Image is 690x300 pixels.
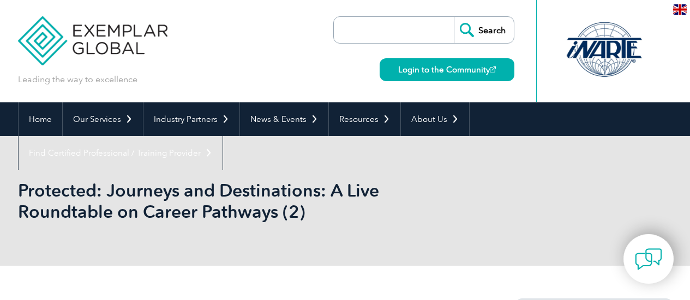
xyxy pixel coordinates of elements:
[401,102,469,136] a: About Us
[19,136,223,170] a: Find Certified Professional / Training Provider
[240,102,328,136] a: News & Events
[673,4,687,15] img: en
[18,74,137,85] p: Leading the way to excellence
[329,102,400,136] a: Resources
[143,102,239,136] a: Industry Partners
[63,102,143,136] a: Our Services
[380,58,514,81] a: Login to the Community
[19,102,62,136] a: Home
[635,246,662,273] img: contact-chat.png
[454,17,514,43] input: Search
[490,66,496,72] img: open_square.png
[18,180,437,222] h1: Protected: Journeys and Destinations: A Live Roundtable on Career Pathways (2)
